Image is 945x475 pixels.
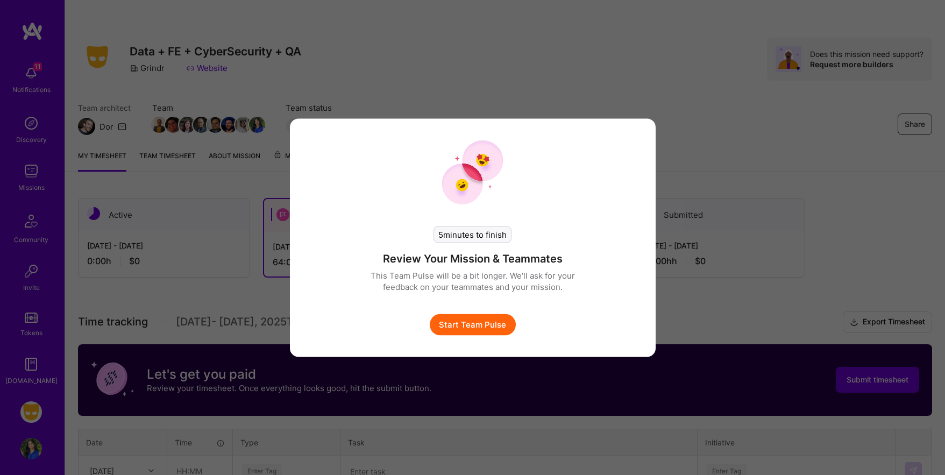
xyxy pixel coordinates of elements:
[383,251,563,265] h4: Review Your Mission & Teammates
[430,314,516,335] button: Start Team Pulse
[442,140,503,204] img: team pulse start
[354,270,591,292] p: This Team Pulse will be a bit longer. We'll ask for your feedback on your teammates and your miss...
[434,226,511,243] div: 5 minutes to finish
[290,118,656,357] div: modal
